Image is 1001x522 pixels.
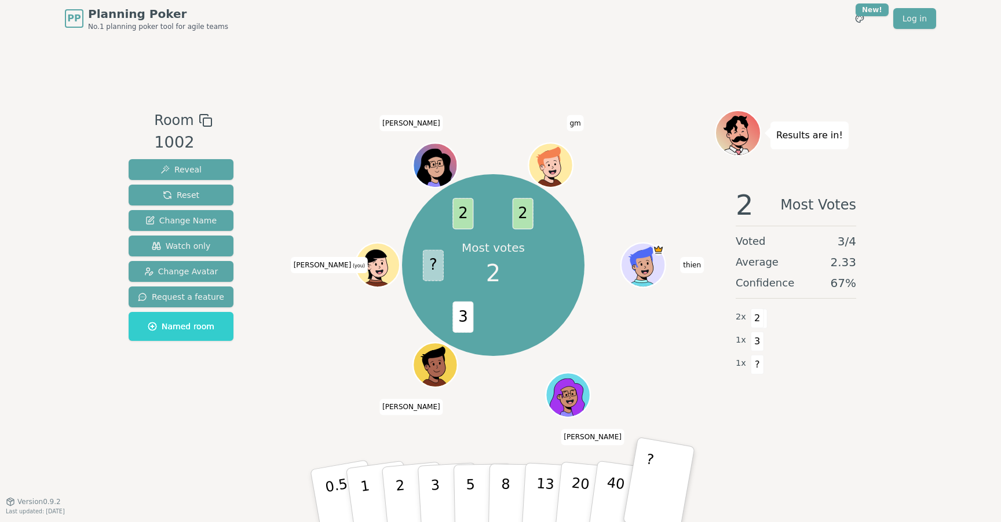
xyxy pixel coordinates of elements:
button: Reveal [129,159,233,180]
span: 3 / 4 [838,233,856,249]
button: Named room [129,312,233,341]
span: Change Avatar [144,266,218,277]
div: 1002 [154,131,212,155]
span: 3 [453,302,474,333]
span: Named room [148,321,214,332]
span: Click to change your name [680,257,704,273]
span: 2 [736,191,754,219]
button: Click to change your avatar [357,244,399,286]
span: Click to change your name [561,429,624,445]
span: 2 [751,308,764,328]
span: thien is the host [653,244,664,255]
span: Planning Poker [88,6,228,22]
button: Change Avatar [129,261,233,282]
span: Version 0.9.2 [17,497,61,506]
span: PP [67,12,81,25]
a: PPPlanning PokerNo.1 planning poker tool for agile teams [65,6,228,31]
p: Most votes [462,240,525,256]
span: ? [423,249,444,281]
span: Average [736,254,779,270]
span: 3 [751,332,764,351]
span: Most Votes [780,191,856,219]
p: Results are in! [776,127,843,144]
button: Version0.9.2 [6,497,61,506]
button: Watch only [129,236,233,256]
span: 67 % [831,275,856,291]
span: Reveal [160,164,202,175]
span: Click to change your name [379,115,443,131]
p: ? [637,451,655,514]
span: 2 [513,198,534,229]
span: Request a feature [138,291,224,303]
span: Click to change your name [291,257,368,273]
span: (you) [351,263,365,269]
span: Last updated: [DATE] [6,508,65,514]
span: Click to change your name [379,399,443,415]
span: 2 [486,256,500,291]
span: 2 [453,198,474,229]
button: Request a feature [129,286,233,307]
span: Change Name [145,215,217,226]
span: ? [751,355,764,374]
button: Reset [129,185,233,205]
span: 1 x [736,357,746,370]
div: New! [856,3,889,16]
span: 1 x [736,334,746,347]
a: Log in [893,8,936,29]
span: Confidence [736,275,794,291]
span: Voted [736,233,766,249]
span: No.1 planning poker tool for agile teams [88,22,228,31]
span: Click to change your name [567,115,583,131]
span: 2.33 [830,254,856,270]
button: New! [849,8,870,29]
span: 2 x [736,311,746,324]
span: Reset [163,189,199,201]
button: Change Name [129,210,233,231]
span: Watch only [152,240,211,252]
span: Room [154,110,193,131]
